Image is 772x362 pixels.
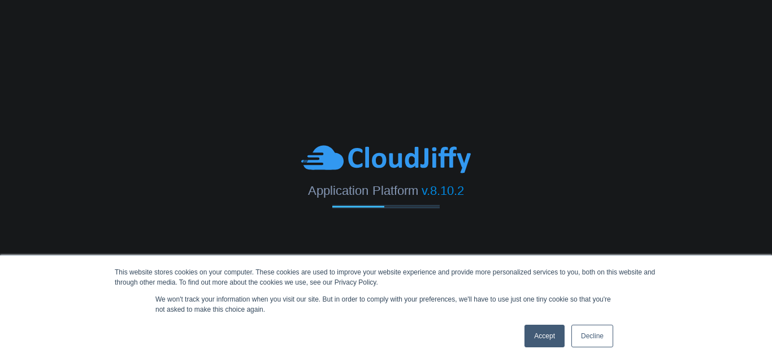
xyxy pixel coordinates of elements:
img: CloudJiffy-Blue.svg [301,143,471,175]
a: Decline [571,325,613,347]
a: Accept [524,325,565,347]
p: We won't track your information when you visit our site. But in order to comply with your prefere... [155,294,617,315]
span: Application Platform [308,183,418,197]
span: v.8.10.2 [422,183,464,197]
div: This website stores cookies on your computer. These cookies are used to improve your website expe... [115,267,657,287]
